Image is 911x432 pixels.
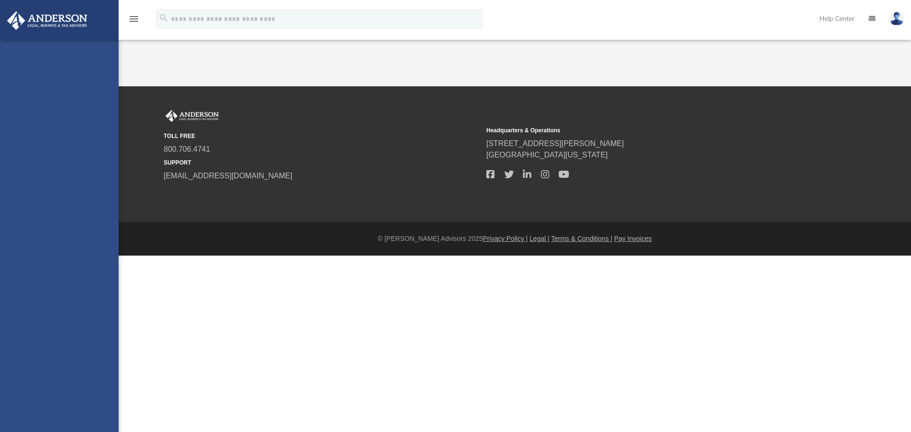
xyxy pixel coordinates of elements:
a: Terms & Conditions | [551,235,613,242]
img: Anderson Advisors Platinum Portal [4,11,90,30]
a: [EMAIL_ADDRESS][DOMAIN_NAME] [164,172,292,180]
img: User Pic [890,12,904,26]
small: TOLL FREE [164,132,480,140]
a: Legal | [530,235,549,242]
img: Anderson Advisors Platinum Portal [164,110,221,122]
small: SUPPORT [164,158,480,167]
a: menu [128,18,139,25]
a: Privacy Policy | [483,235,528,242]
i: search [158,13,169,23]
a: 800.706.4741 [164,145,210,153]
a: Pay Invoices [614,235,651,242]
small: Headquarters & Operations [486,126,802,135]
a: [STREET_ADDRESS][PERSON_NAME] [486,139,624,147]
a: [GEOGRAPHIC_DATA][US_STATE] [486,151,608,159]
i: menu [128,13,139,25]
div: © [PERSON_NAME] Advisors 2025 [119,234,911,244]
